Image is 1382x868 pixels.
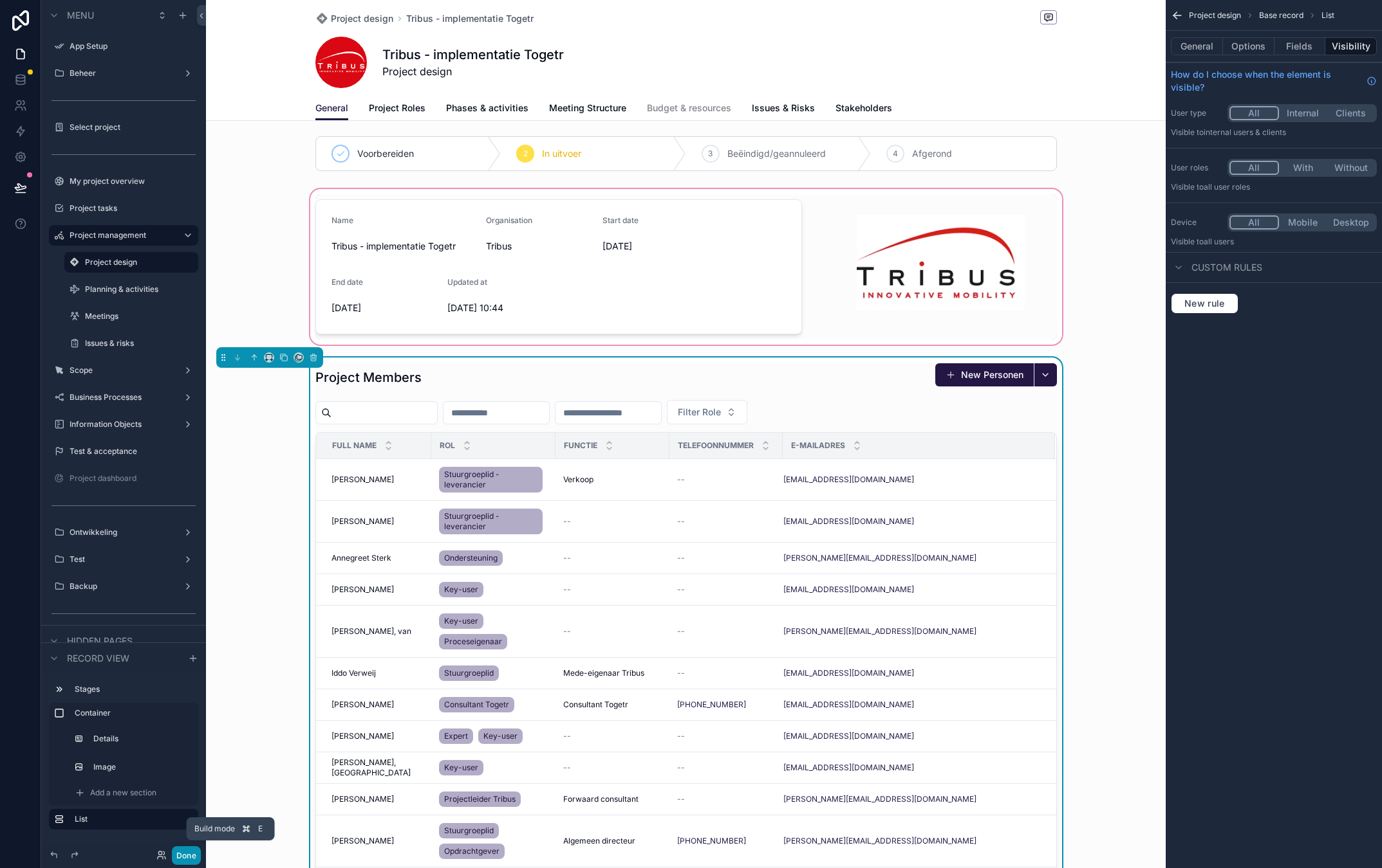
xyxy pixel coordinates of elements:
[93,762,191,772] label: Image
[1171,108,1222,118] label: User type
[444,668,494,678] span: Stuurgroeplid
[331,668,376,678] span: Iddo Verweij
[677,584,685,595] span: --
[783,731,914,741] a: [EMAIL_ADDRESS][DOMAIN_NAME]
[439,820,548,862] a: StuurgroeplidOpdrachtgever
[563,553,662,563] a: --
[331,516,394,527] span: [PERSON_NAME]
[172,846,201,865] button: Done
[647,96,731,122] a: Budget & resources
[85,311,196,321] label: Meetings
[1229,215,1279,230] button: All
[836,102,892,114] span: Stakeholders
[439,665,499,681] a: Stuurgroeplid
[563,794,662,804] a: Forwaard consultant
[1204,237,1234,246] span: all users
[563,475,662,485] a: Verkoop
[70,365,178,375] label: Scope
[444,846,500,856] span: Opdrachtgever
[549,102,626,114] span: Meeting Structure
[677,700,775,710] a: [PHONE_NUMBER]
[563,584,662,595] a: --
[1327,106,1375,120] button: Clients
[677,731,685,741] span: --
[70,554,178,565] label: Test
[444,469,537,490] span: Stuurgroeplid - leverancier
[563,731,662,741] a: --
[85,338,196,348] label: Issues & risks
[439,663,548,683] a: Stuurgroeplid
[563,553,571,563] span: --
[331,794,424,804] a: [PERSON_NAME]
[70,581,178,592] label: Backup
[331,836,424,846] a: [PERSON_NAME]
[75,708,193,718] label: Container
[70,122,196,132] label: Select project
[439,844,505,859] a: Opdrachtgever
[677,763,775,773] a: --
[678,406,721,419] span: Filter Role
[783,626,976,637] a: [PERSON_NAME][EMAIL_ADDRESS][DOMAIN_NAME]
[315,368,422,386] h1: Project Members
[331,12,393,25] span: Project design
[406,12,534,25] span: Tribus - implementatie Togetr
[1171,237,1377,247] p: Visible to
[783,700,914,710] a: [EMAIL_ADDRESS][DOMAIN_NAME]
[70,392,178,402] label: Business Processes
[1279,161,1327,175] button: With
[1204,127,1286,137] span: Internal users & clients
[70,419,178,429] a: Information Objects
[563,836,662,846] a: Algemeen directeur
[70,176,196,186] label: My project overview
[783,584,914,595] a: [EMAIL_ADDRESS][DOMAIN_NAME]
[783,668,914,678] a: [EMAIL_ADDRESS][DOMAIN_NAME]
[783,836,1040,846] a: [PERSON_NAME][EMAIL_ADDRESS][DOMAIN_NAME]
[70,527,178,538] label: Ontwikkeling
[783,516,1040,527] a: [EMAIL_ADDRESS][DOMAIN_NAME]
[444,616,478,626] span: Key-user
[1171,293,1238,314] button: New rule
[75,684,193,694] label: Stages
[444,584,478,595] span: Key-user
[439,506,548,537] a: Stuurgroeplid - leverancier
[331,668,424,678] a: Iddo Verweij
[331,794,394,804] span: [PERSON_NAME]
[677,763,685,773] span: --
[331,584,394,595] span: [PERSON_NAME]
[667,400,747,424] button: Select Button
[444,637,502,647] span: Proceseigenaar
[444,826,494,836] span: Stuurgroeplid
[67,9,94,22] span: Menu
[446,102,528,114] span: Phases & activities
[563,763,571,773] span: --
[1327,215,1375,230] button: Desktop
[677,700,746,710] a: [PHONE_NUMBER]
[677,668,775,678] a: --
[70,446,196,457] a: Test & acceptance
[331,584,424,595] a: [PERSON_NAME]
[1171,217,1222,228] label: Device
[563,668,662,678] a: Mede-eigenaar Tribus
[331,757,424,778] a: [PERSON_NAME], [GEOGRAPHIC_DATA]
[439,509,543,534] a: Stuurgroeplid - leverancier
[677,626,685,637] span: --
[783,836,976,846] a: [PERSON_NAME][EMAIL_ADDRESS][DOMAIN_NAME]
[85,257,191,267] label: Project design
[439,757,548,778] a: Key-user
[1171,182,1377,192] p: Visible to
[935,363,1034,386] button: New Personen
[563,700,628,710] span: Consultant Togetr
[70,230,173,240] label: Project management
[41,673,206,842] div: scrollable content
[315,102,348,114] span: General
[439,823,499,838] a: Stuurgroeplid
[439,726,548,746] a: ExpertKey-user
[331,836,394,846] span: [PERSON_NAME]
[444,763,478,773] span: Key-user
